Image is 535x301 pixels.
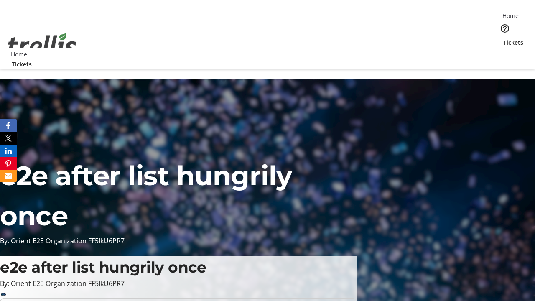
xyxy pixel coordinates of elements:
[12,60,32,69] span: Tickets
[5,60,38,69] a: Tickets
[497,11,524,20] a: Home
[5,50,32,59] a: Home
[502,11,519,20] span: Home
[503,38,523,47] span: Tickets
[497,38,530,47] a: Tickets
[497,47,513,64] button: Cart
[11,50,27,59] span: Home
[5,24,79,66] img: Orient E2E Organization FF5IkU6PR7's Logo
[497,20,513,37] button: Help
